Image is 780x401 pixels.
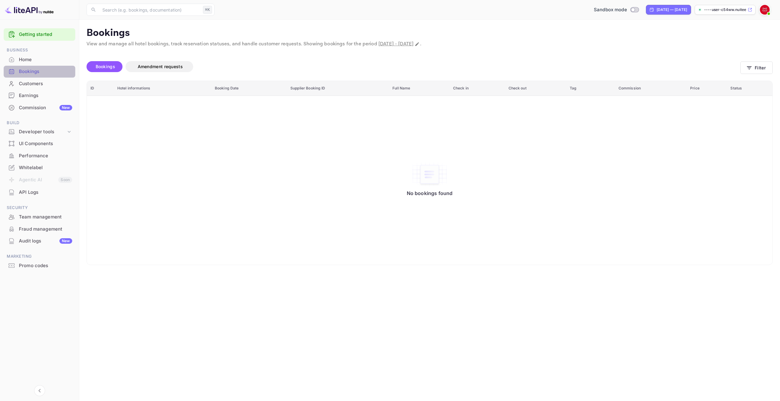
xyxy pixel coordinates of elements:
div: Developer tools [4,127,75,137]
div: Earnings [19,92,72,99]
th: Commission [615,81,686,96]
div: Switch to Production mode [591,6,641,13]
button: Collapse navigation [34,385,45,396]
img: LiteAPI logo [5,5,54,15]
div: API Logs [19,189,72,196]
span: [DATE] - [DATE] [378,41,413,47]
a: API Logs [4,187,75,198]
button: Change date range [414,41,420,47]
a: Audit logsNew [4,235,75,246]
div: Earnings [4,90,75,102]
div: Customers [4,78,75,90]
div: Home [19,56,72,63]
span: Bookings [96,64,115,69]
div: Getting started [4,28,75,41]
div: Promo codes [4,260,75,272]
a: Bookings [4,66,75,77]
th: Booking Date [211,81,287,96]
div: Fraud management [19,226,72,233]
a: Getting started [19,31,72,38]
th: Hotel informations [114,81,211,96]
p: ----user-c54ww.nuitee.... [704,7,746,12]
button: Filter [740,61,773,74]
img: 권태일 User [760,5,770,15]
a: Whitelabel [4,162,75,173]
a: UI Components [4,138,75,149]
input: Search (e.g. bookings, documentation) [99,4,200,16]
div: Performance [4,150,75,162]
div: Promo codes [19,262,72,269]
a: Promo codes [4,260,75,271]
a: Earnings [4,90,75,101]
th: Check out [505,81,566,96]
p: View and manage all hotel bookings, track reservation statuses, and handle customer requests. Sho... [87,40,773,48]
div: UI Components [19,140,72,147]
a: Home [4,54,75,65]
span: Sandbox mode [594,6,627,13]
div: [DATE] — [DATE] [657,7,687,12]
p: No bookings found [407,190,453,196]
div: Whitelabel [4,162,75,174]
div: ⌘K [203,6,212,14]
div: Bookings [4,66,75,78]
div: Performance [19,152,72,159]
span: Amendment requests [138,64,183,69]
a: CommissionNew [4,102,75,113]
th: ID [87,81,114,96]
a: Team management [4,211,75,222]
div: Bookings [19,68,72,75]
span: Business [4,47,75,54]
a: Performance [4,150,75,161]
a: Fraud management [4,223,75,235]
div: account-settings tabs [87,61,740,72]
span: Marketing [4,253,75,260]
div: Developer tools [19,128,66,135]
img: No bookings found [411,162,448,187]
th: Tag [566,81,615,96]
div: Whitelabel [19,164,72,171]
div: CommissionNew [4,102,75,114]
div: Team management [19,214,72,221]
th: Supplier Booking ID [287,81,389,96]
th: Price [686,81,727,96]
p: Bookings [87,27,773,39]
div: New [59,238,72,244]
div: UI Components [4,138,75,150]
th: Full Name [389,81,449,96]
div: New [59,105,72,110]
th: Check in [449,81,505,96]
table: booking table [87,81,772,265]
a: Customers [4,78,75,89]
div: Customers [19,80,72,87]
span: Build [4,120,75,126]
span: Security [4,204,75,211]
th: Status [727,81,772,96]
div: Audit logs [19,238,72,245]
div: Commission [19,104,72,111]
div: Home [4,54,75,66]
div: API Logs [4,187,75,198]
